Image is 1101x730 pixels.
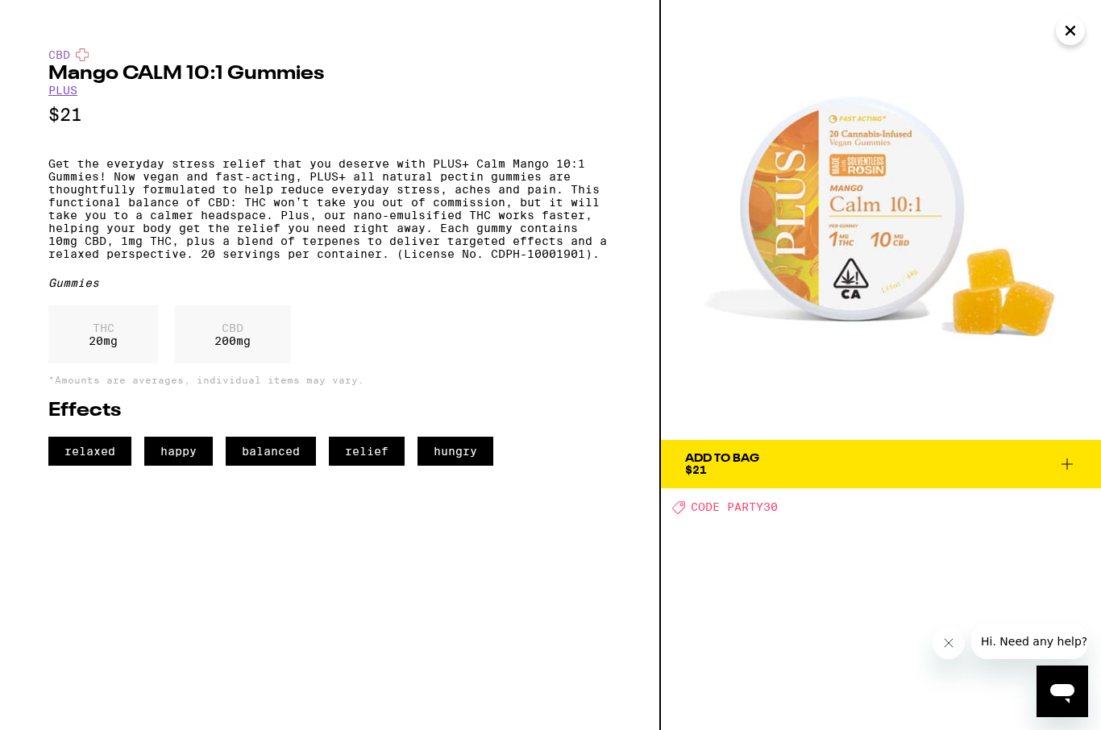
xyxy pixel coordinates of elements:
[89,321,118,334] p: THC
[48,276,611,289] div: Gummies
[691,501,778,514] span: CODE PARTY30
[685,453,759,464] div: Add To Bag
[48,375,611,385] p: *Amounts are averages, individual items may vary.
[329,437,405,466] span: relief
[48,157,611,260] p: Get the everyday stress relief that you deserve with PLUS+ Calm Mango 10:1 Gummies! Now vegan and...
[144,437,213,466] span: happy
[48,64,611,84] h2: Mango CALM 10:1 Gummies
[48,48,611,61] div: CBD
[418,437,493,466] span: hungry
[174,305,291,363] div: 200 mg
[971,624,1088,659] iframe: Message from company
[76,48,89,61] img: cbdColor.svg
[48,105,611,125] p: $21
[661,440,1101,488] button: Add To Bag$21
[48,305,158,363] div: 20 mg
[1037,666,1088,717] iframe: Button to launch messaging window
[933,627,965,659] iframe: Close message
[685,463,707,476] span: $21
[48,437,131,466] span: relaxed
[214,321,251,334] p: CBD
[48,84,77,97] a: PLUS
[1056,16,1085,45] button: Close
[48,401,611,421] h2: Effects
[226,437,316,466] span: balanced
